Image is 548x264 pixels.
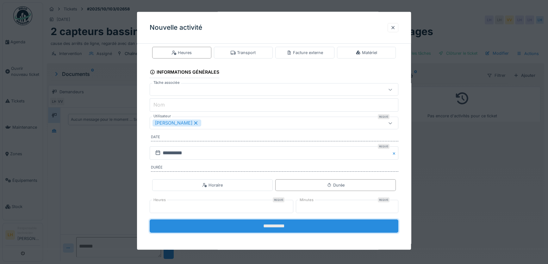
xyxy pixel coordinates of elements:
[273,197,284,202] div: Requis
[152,114,172,119] label: Utilisateur
[152,80,181,85] label: Tâche associée
[150,24,202,32] h3: Nouvelle activité
[356,50,377,56] div: Matériel
[150,67,219,78] div: Informations générales
[391,146,398,160] button: Close
[151,165,398,172] label: Durée
[378,144,389,149] div: Requis
[152,197,167,203] label: Heures
[378,114,389,119] div: Requis
[151,134,398,141] label: Date
[171,50,192,56] div: Heures
[152,101,166,108] label: Nom
[298,197,315,203] label: Minutes
[287,50,323,56] div: Facture externe
[327,182,345,188] div: Durée
[231,50,256,56] div: Transport
[153,120,201,126] div: [PERSON_NAME]
[378,197,389,202] div: Requis
[202,182,223,188] div: Horaire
